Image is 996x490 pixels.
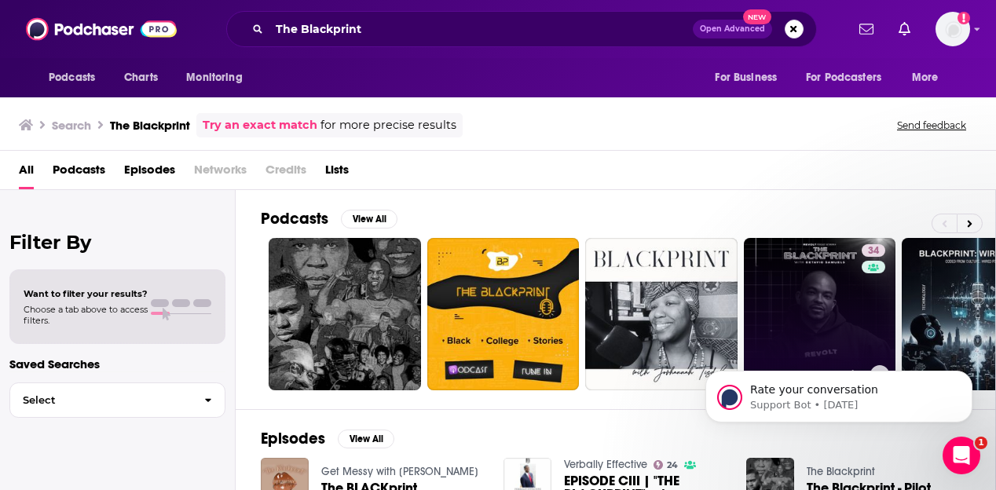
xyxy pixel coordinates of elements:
[700,25,765,33] span: Open Advanced
[226,11,817,47] div: Search podcasts, credits, & more...
[338,430,394,448] button: View All
[186,67,242,89] span: Monitoring
[19,157,34,189] a: All
[667,462,678,469] span: 24
[806,67,881,89] span: For Podcasters
[341,210,397,229] button: View All
[10,395,192,405] span: Select
[975,437,987,449] span: 1
[715,67,777,89] span: For Business
[682,338,996,448] iframe: Intercom notifications message
[892,119,971,132] button: Send feedback
[654,460,679,470] a: 24
[26,14,177,44] img: Podchaser - Follow, Share and Rate Podcasts
[853,16,880,42] a: Show notifications dropdown
[868,243,879,259] span: 34
[320,116,456,134] span: for more precise results
[912,67,939,89] span: More
[892,16,917,42] a: Show notifications dropdown
[110,118,190,133] h3: The Blackprint
[9,382,225,418] button: Select
[53,157,105,189] a: Podcasts
[38,63,115,93] button: open menu
[743,9,771,24] span: New
[693,20,772,38] button: Open AdvancedNew
[936,12,970,46] img: User Profile
[901,63,958,93] button: open menu
[564,458,647,471] a: Verbally Effective
[936,12,970,46] span: Logged in as HavasAlexa
[9,231,225,254] h2: Filter By
[261,429,394,448] a: EpisodesView All
[261,209,397,229] a: PodcastsView All
[24,288,148,299] span: Want to filter your results?
[321,465,478,478] a: Get Messy with Meg
[936,12,970,46] button: Show profile menu
[269,16,693,42] input: Search podcasts, credits, & more...
[862,244,885,257] a: 34
[265,157,306,189] span: Credits
[796,63,904,93] button: open menu
[325,157,349,189] a: Lists
[114,63,167,93] a: Charts
[175,63,262,93] button: open menu
[261,429,325,448] h2: Episodes
[9,357,225,371] p: Saved Searches
[704,63,796,93] button: open menu
[52,118,91,133] h3: Search
[203,116,317,134] a: Try an exact match
[958,12,970,24] svg: Add a profile image
[194,157,247,189] span: Networks
[124,157,175,189] a: Episodes
[744,238,896,390] a: 34The Blackprint with [PERSON_NAME]
[943,437,980,474] iframe: Intercom live chat
[49,67,95,89] span: Podcasts
[24,304,148,326] span: Choose a tab above to access filters.
[261,209,328,229] h2: Podcasts
[124,67,158,89] span: Charts
[807,465,875,478] a: The Blackprint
